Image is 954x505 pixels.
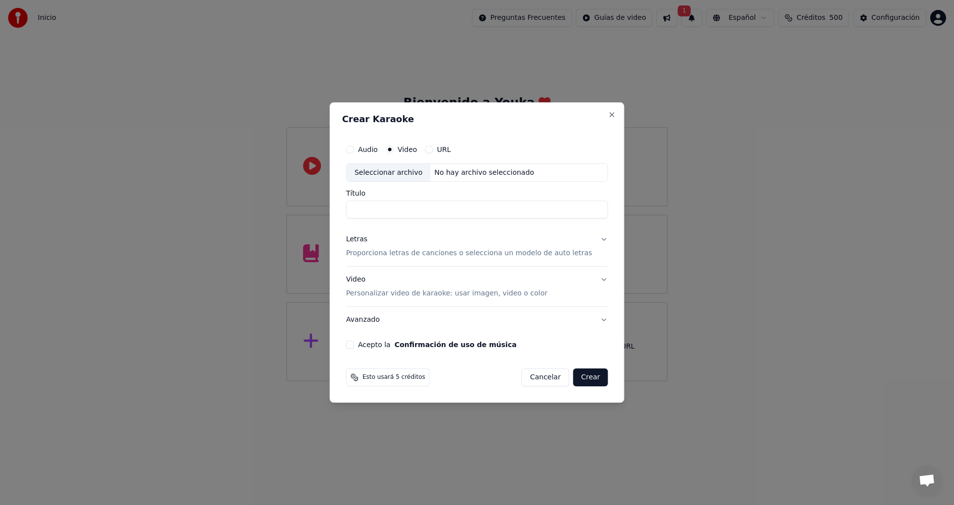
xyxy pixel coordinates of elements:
[522,368,569,386] button: Cancelar
[342,115,612,124] h2: Crear Karaoke
[346,164,430,182] div: Seleccionar archivo
[346,275,547,299] div: Video
[397,146,417,153] label: Video
[573,368,608,386] button: Crear
[437,146,451,153] label: URL
[358,341,516,348] label: Acepto la
[346,289,547,298] p: Personalizar video de karaoke: usar imagen, video o color
[346,267,608,307] button: VideoPersonalizar video de karaoke: usar imagen, video o color
[430,168,538,178] div: No hay archivo seleccionado
[346,249,592,259] p: Proporciona letras de canciones o selecciona un modelo de auto letras
[346,235,367,245] div: Letras
[346,307,608,333] button: Avanzado
[346,190,608,197] label: Título
[395,341,517,348] button: Acepto la
[346,227,608,267] button: LetrasProporciona letras de canciones o selecciona un modelo de auto letras
[358,146,378,153] label: Audio
[362,373,425,381] span: Esto usará 5 créditos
